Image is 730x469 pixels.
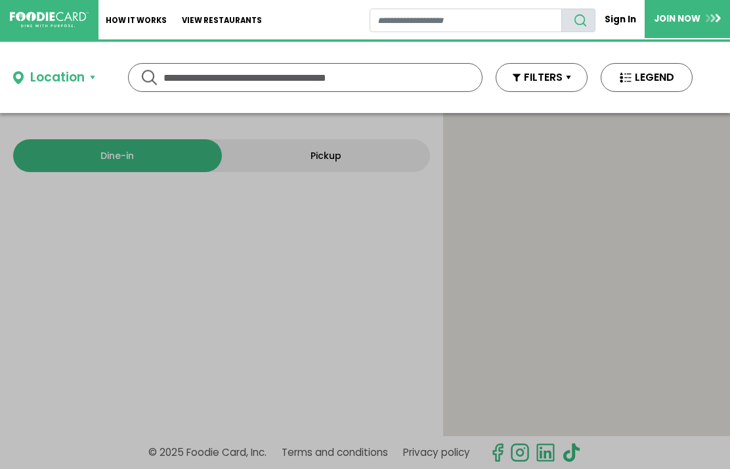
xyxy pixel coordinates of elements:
div: Location [30,68,85,87]
button: LEGEND [601,63,693,92]
button: Location [13,68,95,87]
img: FoodieCard; Eat, Drink, Save, Donate [10,12,89,28]
button: FILTERS [496,63,588,92]
button: search [561,9,595,32]
input: restaurant search [370,9,563,32]
a: Sign In [595,8,645,31]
